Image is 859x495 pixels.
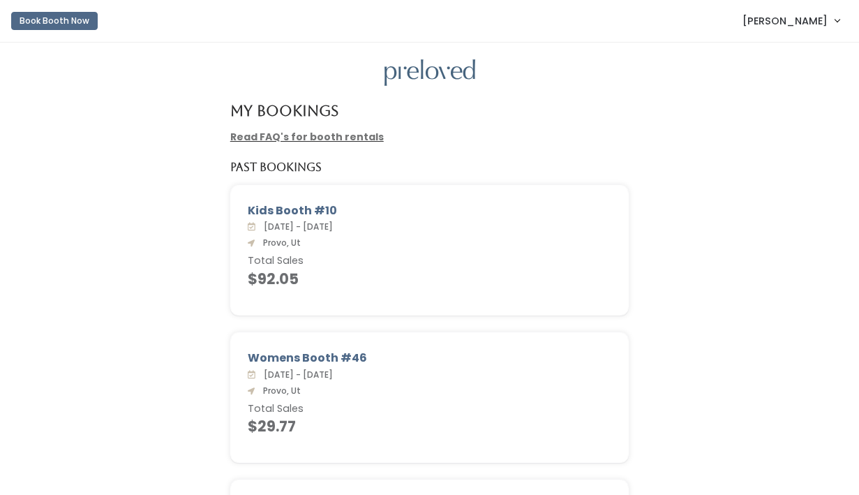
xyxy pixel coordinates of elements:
button: Book Booth Now [11,12,98,30]
span: [DATE] - [DATE] [258,369,333,381]
h4: $29.77 [248,418,612,434]
h6: Total Sales [248,256,612,267]
h4: $92.05 [248,271,612,287]
div: Womens Booth #46 [248,350,612,367]
span: [PERSON_NAME] [742,13,828,29]
a: [PERSON_NAME] [729,6,853,36]
a: Read FAQ's for booth rentals [230,130,384,144]
span: Provo, Ut [257,385,301,397]
a: Book Booth Now [11,6,98,36]
div: Kids Booth #10 [248,202,612,219]
span: [DATE] - [DATE] [258,221,333,232]
h4: My Bookings [230,103,338,119]
h6: Total Sales [248,404,612,415]
img: preloved logo [384,59,475,87]
span: Provo, Ut [257,237,301,249]
h5: Past Bookings [230,161,322,174]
